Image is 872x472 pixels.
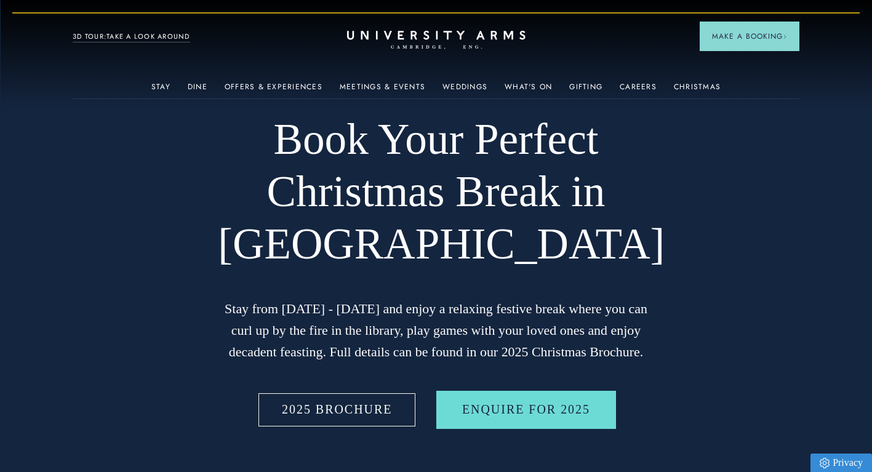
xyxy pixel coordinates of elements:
[347,31,526,50] a: Home
[218,113,654,270] h1: Book Your Perfect Christmas Break in [GEOGRAPHIC_DATA]
[505,82,552,98] a: What's On
[436,391,616,429] a: Enquire for 2025
[256,391,418,429] a: 2025 BROCHURE
[188,82,207,98] a: Dine
[218,298,654,362] p: Stay from [DATE] - [DATE] and enjoy a relaxing festive break where you can curl up by the fire in...
[712,31,787,42] span: Make a Booking
[700,22,799,51] button: Make a BookingArrow icon
[340,82,425,98] a: Meetings & Events
[569,82,602,98] a: Gifting
[225,82,322,98] a: Offers & Experiences
[783,34,787,39] img: Arrow icon
[674,82,721,98] a: Christmas
[810,454,872,472] a: Privacy
[820,458,830,468] img: Privacy
[442,82,487,98] a: Weddings
[73,31,190,42] a: 3D TOUR:TAKE A LOOK AROUND
[620,82,657,98] a: Careers
[151,82,170,98] a: Stay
